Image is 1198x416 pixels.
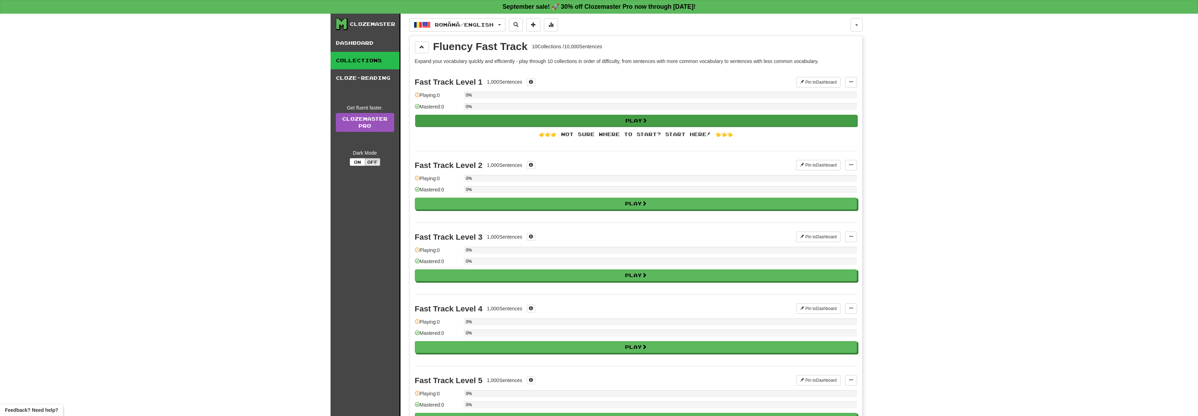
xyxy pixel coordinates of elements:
div: Mastered: 0 [415,103,460,115]
a: ClozemasterPro [336,113,394,132]
div: Clozemaster [350,21,395,28]
button: On [350,158,365,166]
div: Fast Track Level 4 [415,304,483,313]
a: Dashboard [331,34,399,52]
div: Playing: 0 [415,92,460,103]
div: 1,000 Sentences [487,162,522,169]
div: Mastered: 0 [415,186,460,198]
button: More stats [544,18,558,31]
a: Collections [331,52,399,69]
button: Play [415,269,857,281]
div: 1,000 Sentences [487,305,522,312]
div: 1,000 Sentences [487,377,522,384]
button: Pin toDashboard [796,77,841,87]
div: 1,000 Sentences [487,233,522,240]
button: Pin toDashboard [796,160,841,170]
div: Mastered: 0 [415,401,460,413]
button: Pin toDashboard [796,232,841,242]
div: 1,000 Sentences [487,78,522,85]
div: Fast Track Level 3 [415,233,483,241]
div: Get fluent faster. [336,104,394,111]
span: Română / English [435,22,494,28]
span: Open feedback widget [5,407,58,414]
button: Add sentence to collection [526,18,540,31]
div: Playing: 0 [415,318,460,330]
div: 👉👉👉 Not sure where to start? Start here! 👈👈👈 [415,131,857,138]
button: Play [415,341,857,353]
strong: September sale! 🚀 30% off Clozemaster Pro now through [DATE]! [503,3,696,10]
div: 10 Collections / 10,000 Sentences [532,43,602,50]
div: Fast Track Level 1 [415,78,483,86]
a: Cloze-Reading [331,69,399,87]
div: Playing: 0 [415,390,460,402]
div: Fluency Fast Track [433,41,527,52]
button: Search sentences [509,18,523,31]
button: Play [415,198,857,210]
button: Pin toDashboard [796,303,841,314]
div: Mastered: 0 [415,330,460,341]
div: Playing: 0 [415,175,460,186]
div: Playing: 0 [415,247,460,258]
button: Română/English [409,18,505,31]
div: Fast Track Level 2 [415,161,483,170]
button: Play [415,115,857,127]
button: Pin toDashboard [796,375,841,386]
div: Mastered: 0 [415,258,460,269]
p: Expand your vocabulary quickly and efficiently - play through 10 collections in order of difficul... [415,58,857,65]
div: Fast Track Level 5 [415,376,483,385]
div: Dark Mode [336,149,394,156]
button: Off [365,158,380,166]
